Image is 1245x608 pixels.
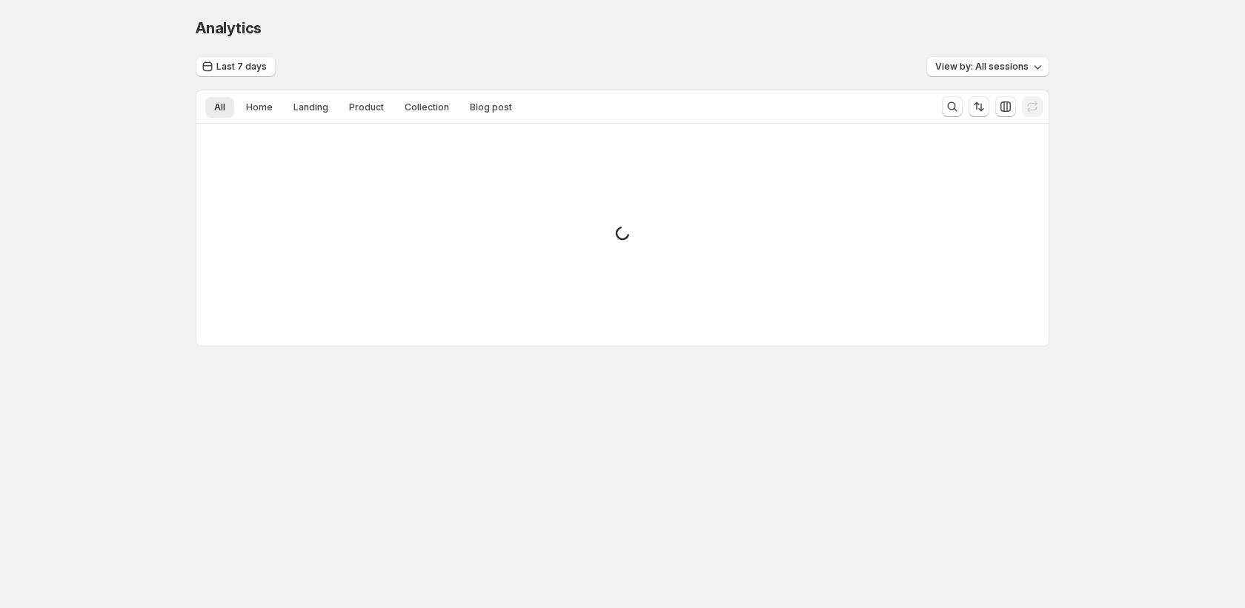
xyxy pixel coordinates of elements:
span: View by: All sessions [935,61,1029,73]
button: Search and filter results [942,96,963,117]
button: Sort the results [969,96,989,117]
span: Collection [405,101,449,113]
span: Analytics [196,19,262,37]
span: Last 7 days [216,61,267,73]
button: Last 7 days [196,56,276,77]
span: All [214,101,225,113]
span: Home [246,101,273,113]
span: Landing [293,101,328,113]
span: Blog post [470,101,512,113]
span: Product [349,101,384,113]
button: View by: All sessions [926,56,1049,77]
